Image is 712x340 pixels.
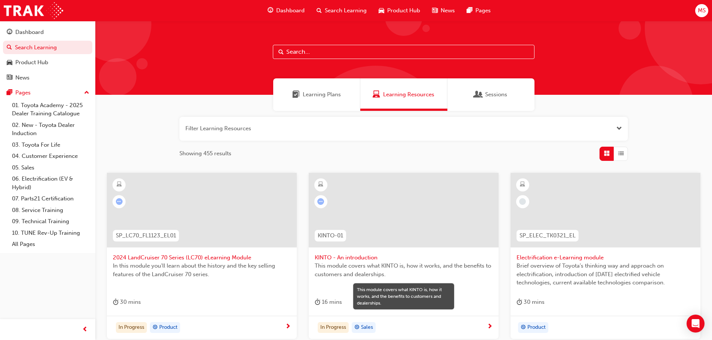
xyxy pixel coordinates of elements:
[113,253,291,262] span: 2024 LandCruiser 70 Series (LC70) eLearning Module
[7,44,12,51] span: search-icon
[695,4,708,17] button: MS
[325,6,367,15] span: Search Learning
[432,6,438,15] span: news-icon
[3,86,92,100] button: Pages
[698,6,706,15] span: MS
[292,90,300,99] span: Learning Plans
[373,90,380,99] span: Learning Resources
[379,6,384,15] span: car-icon
[152,323,158,333] span: target-icon
[3,24,92,86] button: DashboardSearch LearningProduct HubNews
[315,253,493,262] span: KINTO - An introduction
[517,297,522,307] span: duration-icon
[285,324,291,330] span: next-icon
[7,59,12,66] span: car-icon
[116,198,123,205] span: learningRecordVerb_ATTEMPT-icon
[521,323,526,333] span: target-icon
[7,75,12,81] span: news-icon
[687,315,705,333] div: Open Intercom Messenger
[9,173,92,193] a: 06. Electrification (EV & Hybrid)
[373,3,426,18] a: car-iconProduct Hub
[309,173,499,339] a: KINTO-01KINTO - An introductionThis module covers what KINTO is, how it works, and the benefits t...
[9,139,92,151] a: 03. Toyota For Life
[511,173,700,339] a: SP_ELEC_TK0321_ELElectrification e-Learning moduleBrief overview of Toyota’s thinking way and app...
[517,253,694,262] span: Electrification e-Learning module
[318,231,343,240] span: KINTO-01
[82,325,88,334] span: prev-icon
[107,173,297,339] a: SP_LC70_FL1123_EL012024 LandCruiser 70 Series (LC70) eLearning ModuleIn this module you'll learn ...
[113,262,291,278] span: In this module you'll learn about the history and the key selling features of the LandCruiser 70 ...
[517,262,694,287] span: Brief overview of Toyota’s thinking way and approach on electrification, introduction of [DATE] e...
[273,45,534,59] input: Search...
[9,162,92,174] a: 05. Sales
[461,3,497,18] a: pages-iconPages
[485,90,507,99] span: Sessions
[303,90,341,99] span: Learning Plans
[15,88,31,97] div: Pages
[273,78,360,111] a: Learning PlansLearning Plans
[3,41,92,54] a: Search Learning
[9,150,92,162] a: 04. Customer Experience
[315,297,342,307] div: 16 mins
[4,2,63,19] img: Trak
[15,58,48,67] div: Product Hub
[517,297,545,307] div: 30 mins
[7,90,12,96] span: pages-icon
[113,297,118,307] span: duration-icon
[315,297,320,307] span: duration-icon
[9,205,92,216] a: 08. Service Training
[9,100,92,119] a: 01. Toyota Academy - 2025 Dealer Training Catalogue
[441,6,455,15] span: News
[9,193,92,205] a: 07. Parts21 Certification
[116,231,176,240] span: SP_LC70_FL1123_EL01
[519,198,526,205] span: learningRecordVerb_NONE-icon
[616,124,622,133] button: Open the filter
[318,322,349,333] div: In Progress
[113,297,141,307] div: 30 mins
[3,25,92,39] a: Dashboard
[9,216,92,227] a: 09. Technical Training
[475,90,482,99] span: Sessions
[604,149,610,158] span: Grid
[3,71,92,85] a: News
[487,324,493,330] span: next-icon
[387,6,420,15] span: Product Hub
[117,180,122,190] span: learningResourceType_ELEARNING-icon
[15,28,44,37] div: Dashboard
[317,198,324,205] span: learningRecordVerb_ATTEMPT-icon
[7,29,12,36] span: guage-icon
[618,149,624,158] span: List
[278,48,284,56] span: Search
[9,227,92,239] a: 10. TUNE Rev-Up Training
[527,323,546,332] span: Product
[268,6,273,15] span: guage-icon
[179,149,231,158] span: Showing 455 results
[318,180,323,190] span: learningResourceType_ELEARNING-icon
[447,78,534,111] a: SessionsSessions
[84,88,89,98] span: up-icon
[357,286,450,306] div: This module covers what KINTO is, how it works, and the benefits to customers and dealerships.
[360,78,447,111] a: Learning ResourcesLearning Resources
[159,323,178,332] span: Product
[520,180,525,190] span: learningResourceType_ELEARNING-icon
[311,3,373,18] a: search-iconSearch Learning
[467,6,472,15] span: pages-icon
[475,6,491,15] span: Pages
[361,323,373,332] span: Sales
[9,119,92,139] a: 02. New - Toyota Dealer Induction
[426,3,461,18] a: news-iconNews
[262,3,311,18] a: guage-iconDashboard
[317,6,322,15] span: search-icon
[520,231,576,240] span: SP_ELEC_TK0321_EL
[276,6,305,15] span: Dashboard
[3,56,92,69] a: Product Hub
[15,74,30,82] div: News
[354,323,360,333] span: target-icon
[383,90,434,99] span: Learning Resources
[315,262,493,278] span: This module covers what KINTO is, how it works, and the benefits to customers and dealerships.
[116,322,147,333] div: In Progress
[9,238,92,250] a: All Pages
